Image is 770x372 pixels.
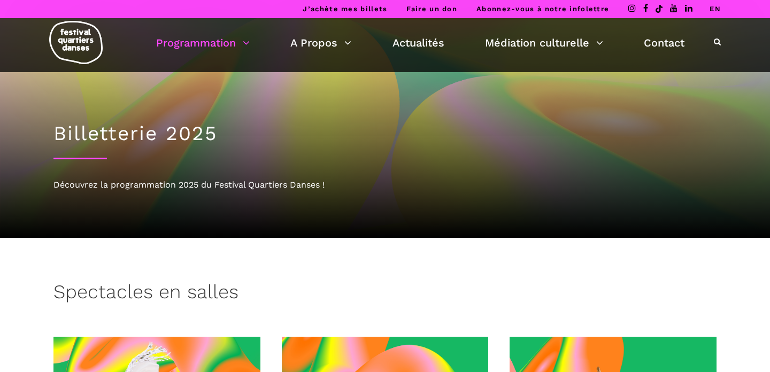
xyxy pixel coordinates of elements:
[710,5,721,13] a: EN
[290,34,351,52] a: A Propos
[53,178,717,192] div: Découvrez la programmation 2025 du Festival Quartiers Danses !
[392,34,444,52] a: Actualités
[49,21,103,64] img: logo-fqd-med
[476,5,609,13] a: Abonnez-vous à notre infolettre
[53,281,238,307] h3: Spectacles en salles
[303,5,387,13] a: J’achète mes billets
[53,122,717,145] h1: Billetterie 2025
[485,34,603,52] a: Médiation culturelle
[156,34,250,52] a: Programmation
[644,34,684,52] a: Contact
[406,5,457,13] a: Faire un don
